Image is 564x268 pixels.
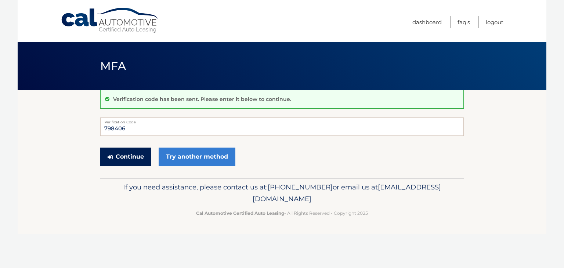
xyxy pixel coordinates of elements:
[113,96,291,102] p: Verification code has been sent. Please enter it below to continue.
[100,59,126,73] span: MFA
[100,117,464,123] label: Verification Code
[105,209,459,217] p: - All Rights Reserved - Copyright 2025
[458,16,470,28] a: FAQ's
[253,183,441,203] span: [EMAIL_ADDRESS][DOMAIN_NAME]
[196,210,284,216] strong: Cal Automotive Certified Auto Leasing
[159,148,235,166] a: Try another method
[105,181,459,205] p: If you need assistance, please contact us at: or email us at
[61,7,160,33] a: Cal Automotive
[100,148,151,166] button: Continue
[268,183,333,191] span: [PHONE_NUMBER]
[412,16,442,28] a: Dashboard
[486,16,503,28] a: Logout
[100,117,464,136] input: Verification Code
